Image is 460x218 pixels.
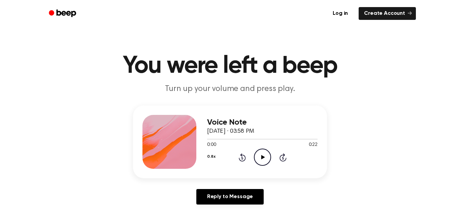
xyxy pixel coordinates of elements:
[359,7,416,20] a: Create Account
[207,142,216,149] span: 0:00
[207,151,215,162] button: 0.8x
[101,84,359,95] p: Turn up your volume and press play.
[44,7,82,20] a: Beep
[207,118,318,127] h3: Voice Note
[326,6,355,21] a: Log in
[309,142,318,149] span: 0:22
[58,54,402,78] h1: You were left a beep
[207,128,254,134] span: [DATE] · 03:58 PM
[196,189,264,205] a: Reply to Message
